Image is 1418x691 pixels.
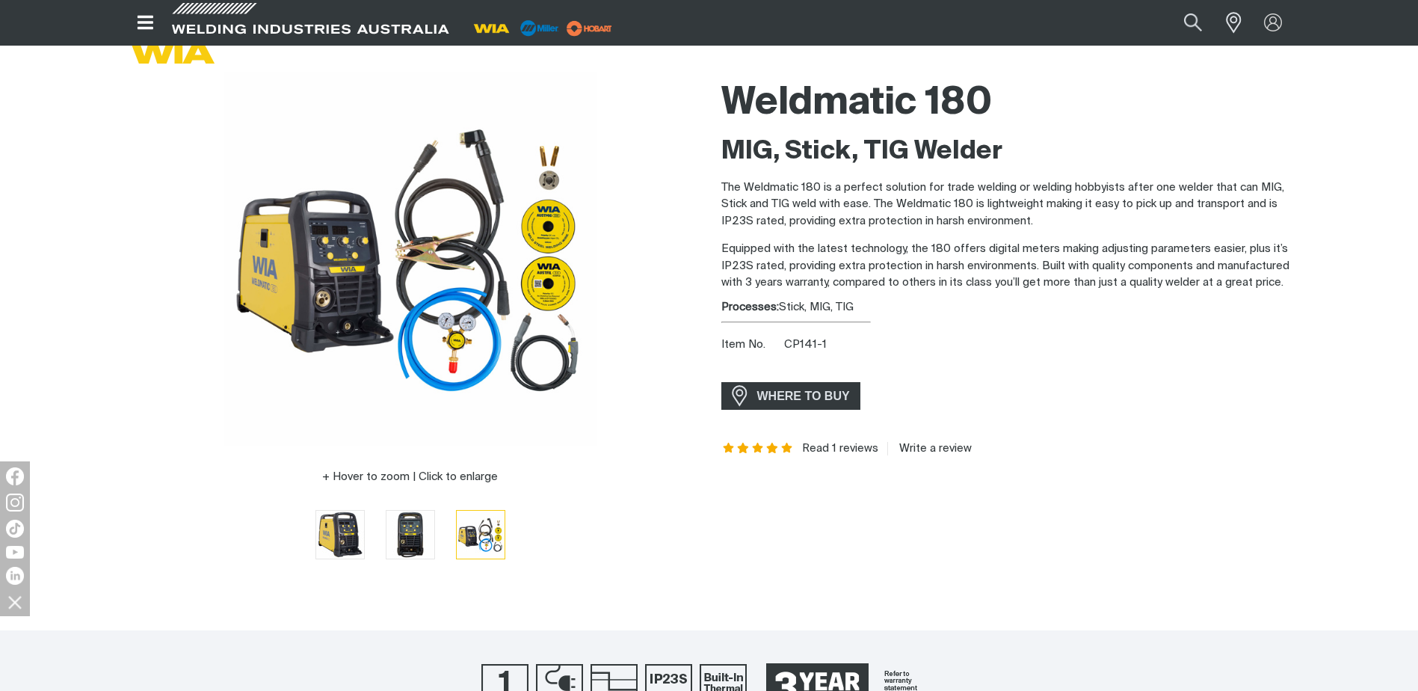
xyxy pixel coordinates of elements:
[6,567,24,585] img: LinkedIn
[386,511,434,559] img: Weldmatic 180
[721,179,1295,230] p: The Weldmatic 180 is a perfect solution for trade welding or welding hobbyists after one welder t...
[721,382,861,410] a: WHERE TO BUY
[562,17,617,40] img: miller
[2,589,28,615] img: hide socials
[6,520,24,538] img: TikTok
[457,511,505,559] img: Weldmatic 180
[316,511,364,559] img: Weldmatic 180
[721,79,1295,128] h1: Weldmatic 180
[721,443,795,454] span: Rating: 5
[456,510,505,559] button: Go to slide 3
[747,384,860,408] span: WHERE TO BUY
[6,546,24,559] img: YouTube
[1148,6,1218,40] input: Product name or item number...
[784,339,827,350] span: CP141-1
[386,510,435,559] button: Go to slide 2
[315,510,365,559] button: Go to slide 1
[6,467,24,485] img: Facebook
[224,72,597,446] img: Weldmatic 180
[562,22,617,34] a: miller
[802,442,878,455] a: Read 1 reviews
[721,301,779,313] strong: Processes:
[313,468,507,486] button: Hover to zoom | Click to enlarge
[1168,6,1218,40] button: Search products
[887,442,972,455] a: Write a review
[721,241,1295,292] p: Equipped with the latest technology, the 180 offers digital meters making adjusting parameters ea...
[721,299,1295,316] div: Stick, MIG, TIG
[721,337,782,354] span: Item No.
[721,135,1295,168] h2: MIG, Stick, TIG Welder
[6,494,24,512] img: Instagram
